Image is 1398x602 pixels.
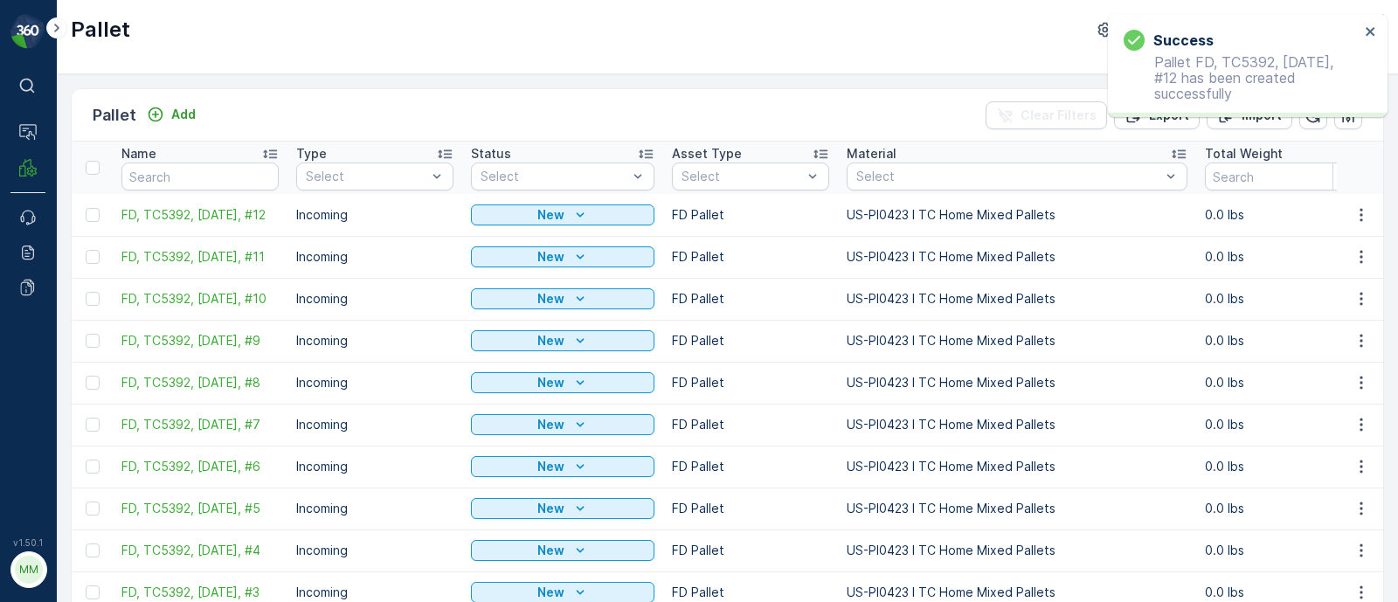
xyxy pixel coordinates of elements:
[86,208,100,222] div: Toggle Row Selected
[296,290,453,308] p: Incoming
[1205,500,1362,517] p: 0.0 lbs
[471,246,654,267] button: New
[1205,145,1283,163] p: Total Weight
[1205,374,1362,391] p: 0.0 lbs
[537,290,564,308] p: New
[121,248,279,266] a: FD, TC5392, 09/09/25, #11
[1205,290,1362,308] p: 0.0 lbs
[847,248,1187,266] p: US-PI0423 I TC Home Mixed Pallets
[672,206,829,224] p: FD Pallet
[1205,584,1362,601] p: 0.0 lbs
[847,542,1187,559] p: US-PI0423 I TC Home Mixed Pallets
[847,416,1187,433] p: US-PI0423 I TC Home Mixed Pallets
[1205,332,1362,349] p: 0.0 lbs
[86,460,100,474] div: Toggle Row Selected
[471,330,654,351] button: New
[121,584,279,601] span: FD, TC5392, [DATE], #3
[672,248,829,266] p: FD Pallet
[471,288,654,309] button: New
[847,374,1187,391] p: US-PI0423 I TC Home Mixed Pallets
[15,556,43,584] div: MM
[672,584,829,601] p: FD Pallet
[10,551,45,588] button: MM
[537,584,564,601] p: New
[672,145,742,163] p: Asset Type
[86,502,100,516] div: Toggle Row Selected
[121,206,279,224] a: FD, TC5392, 09/09/25, #12
[856,168,1160,185] p: Select
[847,500,1187,517] p: US-PI0423 I TC Home Mixed Pallets
[296,458,453,475] p: Incoming
[86,585,100,599] div: Toggle Row Selected
[296,542,453,559] p: Incoming
[121,500,279,517] span: FD, TC5392, [DATE], #5
[672,542,829,559] p: FD Pallet
[847,290,1187,308] p: US-PI0423 I TC Home Mixed Pallets
[121,584,279,601] a: FD, TC5392, 09/09/25, #3
[471,372,654,393] button: New
[672,458,829,475] p: FD Pallet
[471,456,654,477] button: New
[121,163,279,190] input: Search
[672,290,829,308] p: FD Pallet
[471,540,654,561] button: New
[296,500,453,517] p: Incoming
[121,500,279,517] a: FD, TC5392, 09/09/25, #5
[296,332,453,349] p: Incoming
[296,206,453,224] p: Incoming
[1205,542,1362,559] p: 0.0 lbs
[537,248,564,266] p: New
[86,292,100,306] div: Toggle Row Selected
[171,106,196,123] p: Add
[306,168,426,185] p: Select
[121,290,279,308] a: FD, TC5392, 09/09/25, #10
[672,374,829,391] p: FD Pallet
[471,414,654,435] button: New
[537,374,564,391] p: New
[121,332,279,349] a: FD, TC5392, 09/09/25, #9
[93,103,136,128] p: Pallet
[672,500,829,517] p: FD Pallet
[847,584,1187,601] p: US-PI0423 I TC Home Mixed Pallets
[1205,248,1362,266] p: 0.0 lbs
[1205,163,1362,190] input: Search
[537,542,564,559] p: New
[121,458,279,475] a: FD, TC5392, 09/09/25, #6
[537,458,564,475] p: New
[1021,107,1097,124] p: Clear Filters
[537,500,564,517] p: New
[296,145,327,163] p: Type
[847,332,1187,349] p: US-PI0423 I TC Home Mixed Pallets
[86,376,100,390] div: Toggle Row Selected
[1124,54,1360,101] p: Pallet FD, TC5392, [DATE], #12 has been created successfully
[672,416,829,433] p: FD Pallet
[471,204,654,225] button: New
[1205,206,1362,224] p: 0.0 lbs
[86,334,100,348] div: Toggle Row Selected
[1153,30,1214,51] h3: Success
[121,416,279,433] span: FD, TC5392, [DATE], #7
[71,16,130,44] p: Pallet
[121,374,279,391] span: FD, TC5392, [DATE], #8
[296,416,453,433] p: Incoming
[296,248,453,266] p: Incoming
[481,168,627,185] p: Select
[537,206,564,224] p: New
[1205,416,1362,433] p: 0.0 lbs
[121,290,279,308] span: FD, TC5392, [DATE], #10
[10,537,45,548] span: v 1.50.1
[847,206,1187,224] p: US-PI0423 I TC Home Mixed Pallets
[86,250,100,264] div: Toggle Row Selected
[296,584,453,601] p: Incoming
[537,332,564,349] p: New
[121,416,279,433] a: FD, TC5392, 09/09/25, #7
[121,248,279,266] span: FD, TC5392, [DATE], #11
[121,542,279,559] a: FD, TC5392, 09/09/25, #4
[986,101,1107,129] button: Clear Filters
[471,498,654,519] button: New
[121,145,156,163] p: Name
[121,458,279,475] span: FD, TC5392, [DATE], #6
[471,145,511,163] p: Status
[86,418,100,432] div: Toggle Row Selected
[1365,24,1377,41] button: close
